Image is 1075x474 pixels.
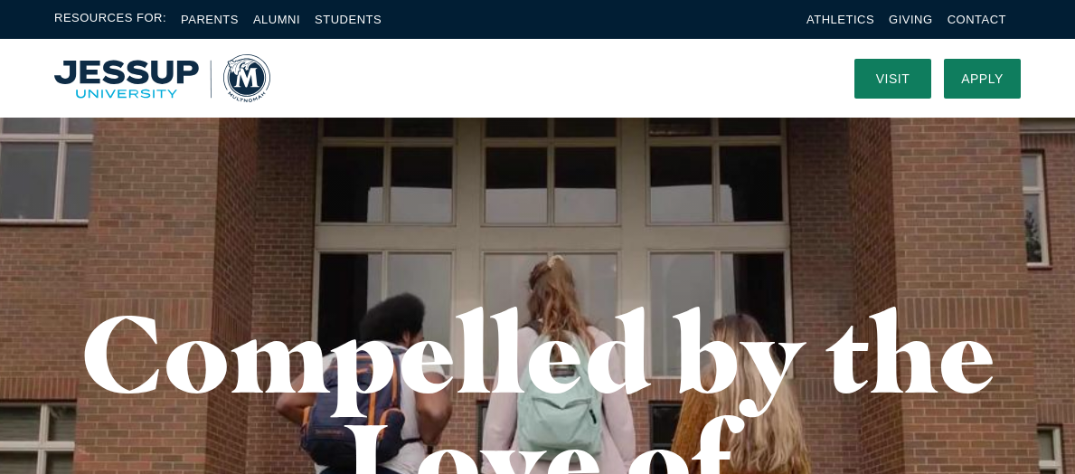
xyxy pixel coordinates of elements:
img: Multnomah University Logo [54,54,270,103]
a: Alumni [253,13,300,26]
a: Visit [854,59,931,99]
a: Students [315,13,382,26]
a: Parents [181,13,239,26]
a: Athletics [806,13,874,26]
span: Resources For: [54,9,166,30]
a: Giving [889,13,933,26]
a: Contact [948,13,1006,26]
a: Home [54,54,270,103]
a: Apply [944,59,1021,99]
